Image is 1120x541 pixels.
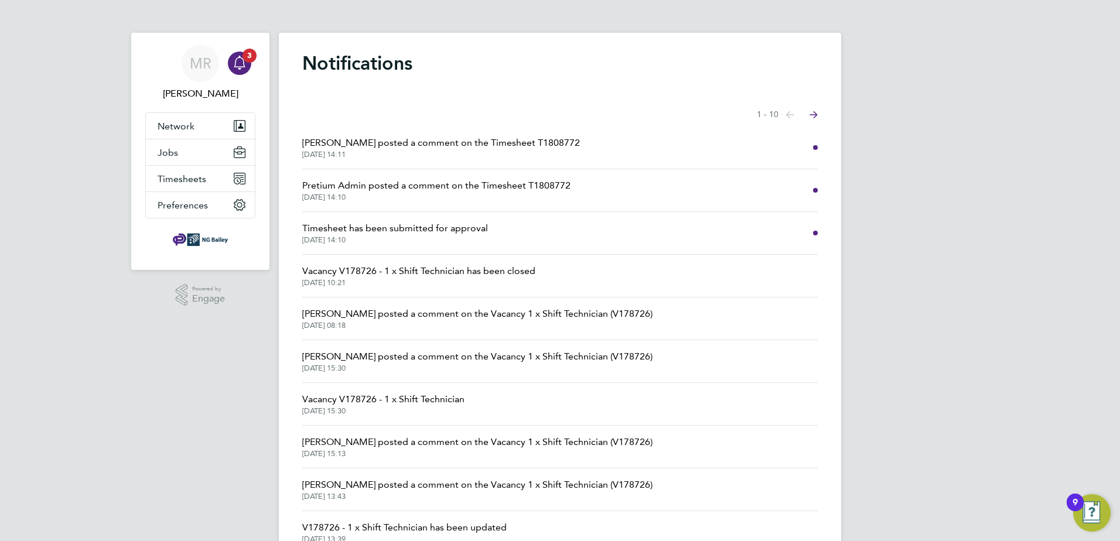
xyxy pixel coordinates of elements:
a: [PERSON_NAME] posted a comment on the Vacancy 1 x Shift Technician (V178726)[DATE] 15:13 [302,435,653,458]
span: [DATE] 14:11 [302,150,580,159]
span: Pretium Admin posted a comment on the Timesheet T1808772 [302,179,571,193]
button: Jobs [146,139,255,165]
button: Network [146,113,255,139]
span: Jobs [158,147,178,158]
span: Timesheets [158,173,206,184]
a: Pretium Admin posted a comment on the Timesheet T1808772[DATE] 14:10 [302,179,571,202]
span: Preferences [158,200,208,211]
a: Powered byEngage [176,284,226,306]
span: [DATE] 14:10 [302,235,488,245]
div: 9 [1073,502,1078,518]
span: Network [158,121,194,132]
span: Engage [192,294,225,304]
span: Timesheet has been submitted for approval [302,221,488,235]
span: [PERSON_NAME] posted a comment on the Timesheet T1808772 [302,136,580,150]
a: 3 [228,44,251,82]
span: [DATE] 13:43 [302,492,653,501]
button: Timesheets [146,166,255,191]
span: Vacancy V178726 - 1 x Shift Technician has been closed [302,264,535,278]
a: Timesheet has been submitted for approval[DATE] 14:10 [302,221,488,245]
span: Matthew Rogers [145,87,255,101]
span: [PERSON_NAME] posted a comment on the Vacancy 1 x Shift Technician (V178726) [302,435,653,449]
span: [PERSON_NAME] posted a comment on the Vacancy 1 x Shift Technician (V178726) [302,350,653,364]
nav: Select page of notifications list [757,103,818,126]
a: Go to home page [145,230,255,249]
a: [PERSON_NAME] posted a comment on the Vacancy 1 x Shift Technician (V178726)[DATE] 13:43 [302,478,653,501]
span: Powered by [192,284,225,294]
span: [DATE] 14:10 [302,193,571,202]
button: Open Resource Center, 9 new notifications [1073,494,1111,532]
span: Vacancy V178726 - 1 x Shift Technician [302,392,465,406]
span: 1 - 10 [757,109,778,121]
span: V178726 - 1 x Shift Technician has been updated [302,521,507,535]
span: [DATE] 15:30 [302,364,653,373]
img: ngbailey-logo-retina.png [173,230,228,249]
span: [PERSON_NAME] posted a comment on the Vacancy 1 x Shift Technician (V178726) [302,478,653,492]
a: [PERSON_NAME] posted a comment on the Vacancy 1 x Shift Technician (V178726)[DATE] 08:18 [302,307,653,330]
span: [DATE] 10:21 [302,278,535,287]
span: [DATE] 15:13 [302,449,653,458]
a: Vacancy V178726 - 1 x Shift Technician has been closed[DATE] 10:21 [302,264,535,287]
h1: Notifications [302,52,818,75]
span: [DATE] 08:18 [302,321,653,330]
a: [PERSON_NAME] posted a comment on the Vacancy 1 x Shift Technician (V178726)[DATE] 15:30 [302,350,653,373]
button: Preferences [146,192,255,218]
span: [DATE] 15:30 [302,406,465,416]
nav: Main navigation [131,33,269,270]
a: [PERSON_NAME] posted a comment on the Timesheet T1808772[DATE] 14:11 [302,136,580,159]
a: Vacancy V178726 - 1 x Shift Technician[DATE] 15:30 [302,392,465,416]
span: MR [190,56,211,71]
span: 3 [243,49,257,63]
span: [PERSON_NAME] posted a comment on the Vacancy 1 x Shift Technician (V178726) [302,307,653,321]
a: MR[PERSON_NAME] [145,44,255,101]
